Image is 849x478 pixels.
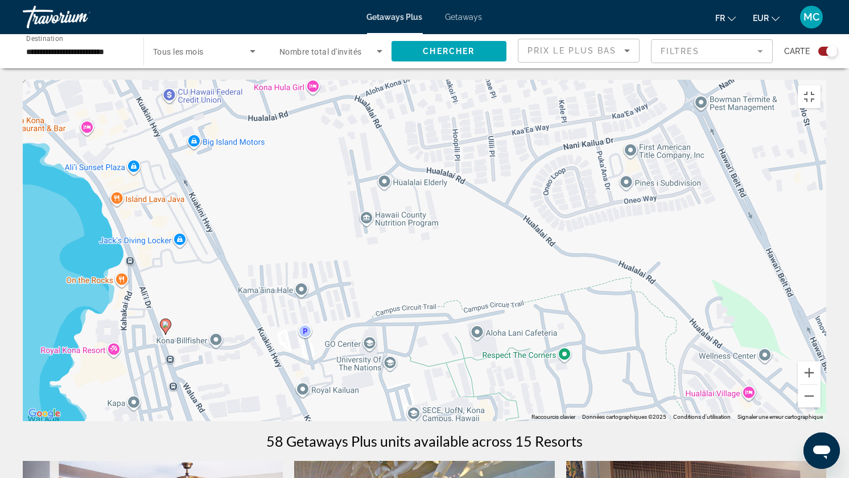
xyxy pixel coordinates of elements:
span: Destination [26,35,63,43]
button: Chercher [391,41,507,61]
span: Nombre total d'invités [279,47,362,56]
span: Données cartographiques ©2025 [582,414,666,420]
button: Change language [715,10,736,26]
span: fr [715,14,725,23]
a: Ouvrir cette zone dans Google Maps (dans une nouvelle fenêtre) [26,406,63,421]
a: Getaways Plus [367,13,423,22]
img: Google [26,406,63,421]
button: User Menu [797,5,826,29]
span: Prix ​​le plus bas [527,46,617,55]
span: EUR [753,14,769,23]
span: Carte [784,43,810,59]
a: Conditions d'utilisation (s'ouvre dans un nouvel onglet) [673,414,731,420]
mat-select: Sort by [527,44,630,57]
span: Tous les mois [153,47,204,56]
button: Zoom avant [798,361,821,384]
button: Filter [651,39,773,64]
button: Change currency [753,10,780,26]
a: Getaways [446,13,483,22]
h1: 58 Getaways Plus units available across 15 Resorts [266,432,583,450]
button: Zoom arrière [798,385,821,407]
a: Signaler une erreur cartographique [737,414,823,420]
span: MC [803,11,819,23]
button: Raccourcis clavier [531,413,575,421]
button: Passer en plein écran [798,85,821,108]
span: Chercher [423,47,475,56]
a: Travorium [23,2,137,32]
iframe: Bouton de lancement de la fenêtre de messagerie [803,432,840,469]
